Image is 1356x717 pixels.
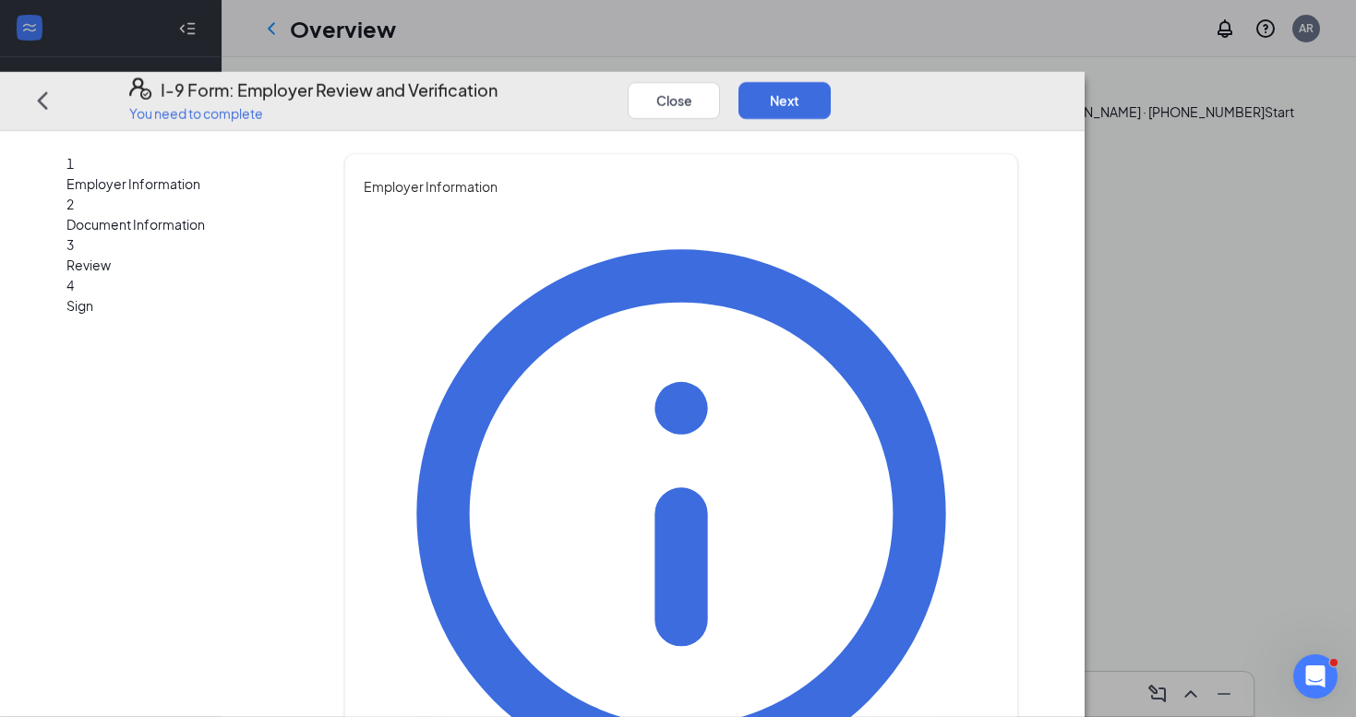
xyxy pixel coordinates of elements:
[129,78,151,100] svg: FormI9EVerifyIcon
[66,196,74,212] span: 2
[66,255,305,275] span: Review
[66,173,305,194] span: Employer Information
[1293,654,1338,699] iframe: Intercom live chat
[738,81,831,118] button: Next
[66,155,74,172] span: 1
[628,81,720,118] button: Close
[129,103,498,122] p: You need to complete
[66,214,305,234] span: Document Information
[364,176,999,197] span: Employer Information
[66,277,74,293] span: 4
[161,78,498,103] h4: I-9 Form: Employer Review and Verification
[66,295,305,316] span: Sign
[66,236,74,253] span: 3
